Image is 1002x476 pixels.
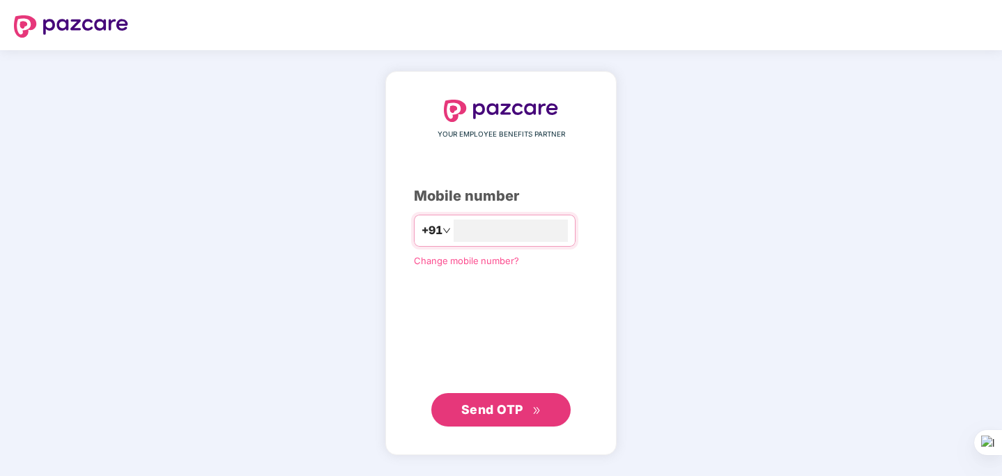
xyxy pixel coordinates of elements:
[414,185,588,207] div: Mobile number
[438,129,565,140] span: YOUR EMPLOYEE BENEFITS PARTNER
[431,393,571,427] button: Send OTPdouble-right
[442,227,451,235] span: down
[444,100,558,122] img: logo
[532,406,541,415] span: double-right
[14,15,128,38] img: logo
[414,255,519,266] a: Change mobile number?
[422,222,442,239] span: +91
[461,402,523,417] span: Send OTP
